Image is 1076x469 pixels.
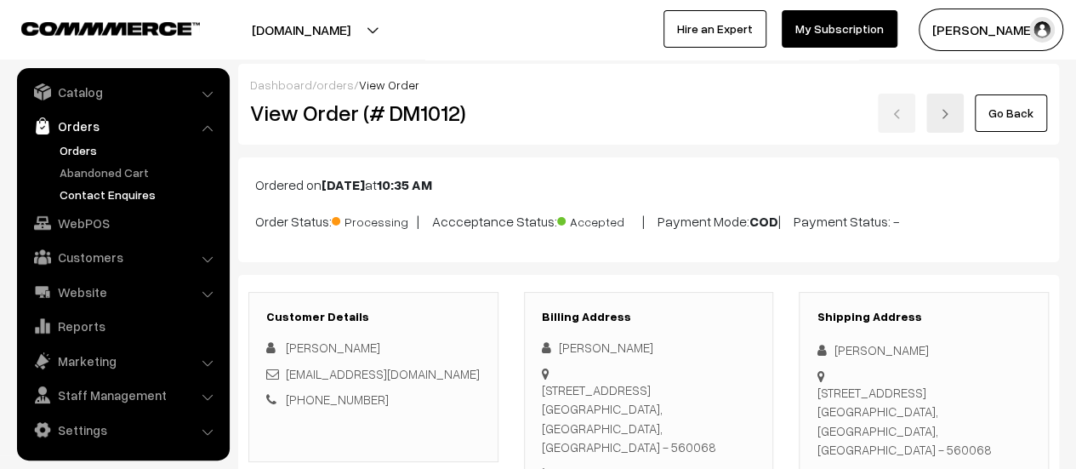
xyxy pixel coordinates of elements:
div: [STREET_ADDRESS] [GEOGRAPHIC_DATA], [GEOGRAPHIC_DATA], [GEOGRAPHIC_DATA] - 560068 [542,380,756,457]
span: [PERSON_NAME] [286,340,380,355]
div: / / [250,76,1047,94]
a: Website [21,277,224,307]
a: Abandoned Cart [55,163,224,181]
a: Go Back [975,94,1047,132]
a: orders [316,77,354,92]
a: Orders [21,111,224,141]
h3: Shipping Address [817,310,1031,324]
a: Staff Management [21,380,224,410]
div: [PERSON_NAME] [542,338,756,357]
a: Hire an Expert [663,10,766,48]
img: COMMMERCE [21,22,200,35]
a: Customers [21,242,224,272]
a: Settings [21,415,224,445]
a: Orders [55,141,224,159]
h3: Billing Address [542,310,756,324]
img: user [1029,17,1055,43]
a: Marketing [21,346,224,376]
img: right-arrow.png [940,109,950,119]
div: [PERSON_NAME] [817,340,1031,360]
p: Order Status: | Accceptance Status: | Payment Mode: | Payment Status: - [255,209,1042,232]
b: 10:35 AM [377,176,432,193]
b: COD [749,213,778,230]
a: COMMMERCE [21,17,170,37]
span: Processing [332,209,417,231]
a: WebPOS [21,208,224,238]
a: Catalog [21,77,224,107]
a: Dashboard [250,77,312,92]
span: Accepted [557,209,642,231]
span: View Order [359,77,419,92]
button: [DOMAIN_NAME] [192,9,410,51]
h2: View Order (# DM1012) [250,100,498,126]
div: [STREET_ADDRESS] [GEOGRAPHIC_DATA], [GEOGRAPHIC_DATA], [GEOGRAPHIC_DATA] - 560068 [817,383,1031,460]
a: [PHONE_NUMBER] [286,392,389,407]
a: [EMAIL_ADDRESS][DOMAIN_NAME] [286,366,480,381]
button: [PERSON_NAME] [919,9,1063,51]
a: Contact Enquires [55,186,224,203]
b: [DATE] [322,176,365,193]
p: Ordered on at [255,174,1042,195]
h3: Customer Details [266,310,481,324]
a: My Subscription [782,10,897,48]
a: Reports [21,311,224,341]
